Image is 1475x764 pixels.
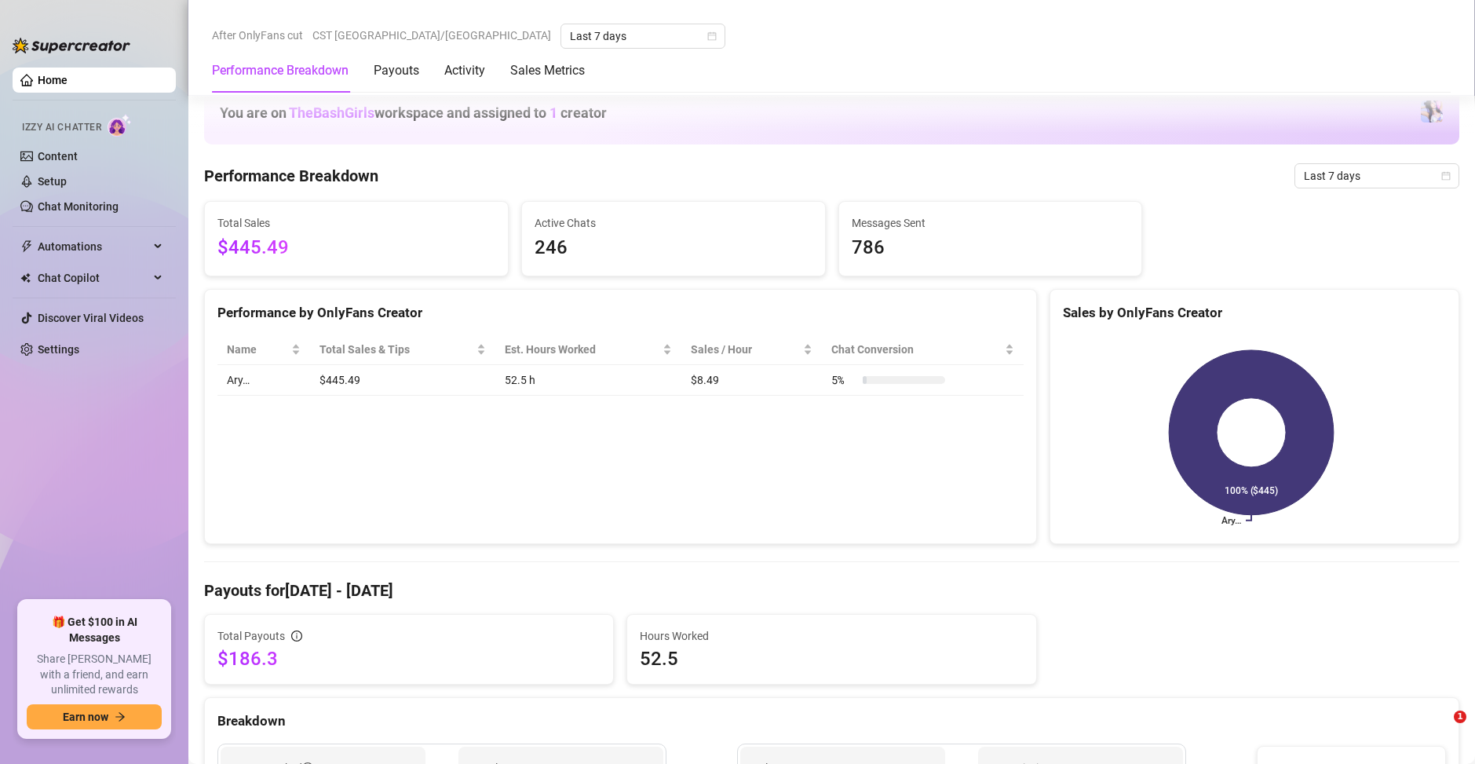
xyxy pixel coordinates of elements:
[374,61,419,80] div: Payouts
[217,233,495,263] span: $445.49
[691,341,800,358] span: Sales / Hour
[20,272,31,283] img: Chat Copilot
[217,627,285,645] span: Total Payouts
[27,615,162,645] span: 🎁 Get $100 in AI Messages
[204,579,1459,601] h4: Payouts for [DATE] - [DATE]
[310,365,495,396] td: $445.49
[640,627,1023,645] span: Hours Worked
[38,74,68,86] a: Home
[38,234,149,259] span: Automations
[549,104,557,121] span: 1
[1421,101,1443,122] img: Ary
[38,343,79,356] a: Settings
[707,31,717,41] span: calendar
[217,302,1024,324] div: Performance by OnlyFans Creator
[20,240,33,253] span: thunderbolt
[217,711,1446,732] div: Breakdown
[495,365,681,396] td: 52.5 h
[505,341,659,358] div: Est. Hours Worked
[115,711,126,722] span: arrow-right
[1454,711,1466,723] span: 1
[444,61,485,80] div: Activity
[312,24,551,47] span: CST [GEOGRAPHIC_DATA]/[GEOGRAPHIC_DATA]
[13,38,130,53] img: logo-BBDzfeDw.svg
[27,704,162,729] button: Earn nowarrow-right
[1221,515,1241,526] text: Ary…
[217,646,601,671] span: $186.3
[38,200,119,213] a: Chat Monitoring
[204,165,378,187] h4: Performance Breakdown
[212,61,349,80] div: Performance Breakdown
[63,711,108,723] span: Earn now
[38,265,149,291] span: Chat Copilot
[822,334,1024,365] th: Chat Conversion
[681,365,822,396] td: $8.49
[852,214,1130,232] span: Messages Sent
[831,341,1002,358] span: Chat Conversion
[38,150,78,163] a: Content
[217,334,310,365] th: Name
[535,214,812,232] span: Active Chats
[681,334,822,365] th: Sales / Hour
[310,334,495,365] th: Total Sales & Tips
[510,61,585,80] div: Sales Metrics
[38,175,67,188] a: Setup
[319,341,473,358] span: Total Sales & Tips
[289,104,374,121] span: TheBashGirls
[1422,711,1459,748] iframe: Intercom live chat
[227,341,288,358] span: Name
[217,214,495,232] span: Total Sales
[1304,164,1450,188] span: Last 7 days
[212,24,303,47] span: After OnlyFans cut
[22,120,101,135] span: Izzy AI Chatter
[38,312,144,324] a: Discover Viral Videos
[570,24,716,48] span: Last 7 days
[640,646,1023,671] span: 52.5
[535,233,812,263] span: 246
[220,104,607,122] h1: You are on workspace and assigned to creator
[1441,171,1451,181] span: calendar
[108,114,132,137] img: AI Chatter
[217,365,310,396] td: Ary…
[852,233,1130,263] span: 786
[831,371,856,389] span: 5 %
[1063,302,1446,324] div: Sales by OnlyFans Creator
[27,652,162,698] span: Share [PERSON_NAME] with a friend, and earn unlimited rewards
[291,631,302,642] span: info-circle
